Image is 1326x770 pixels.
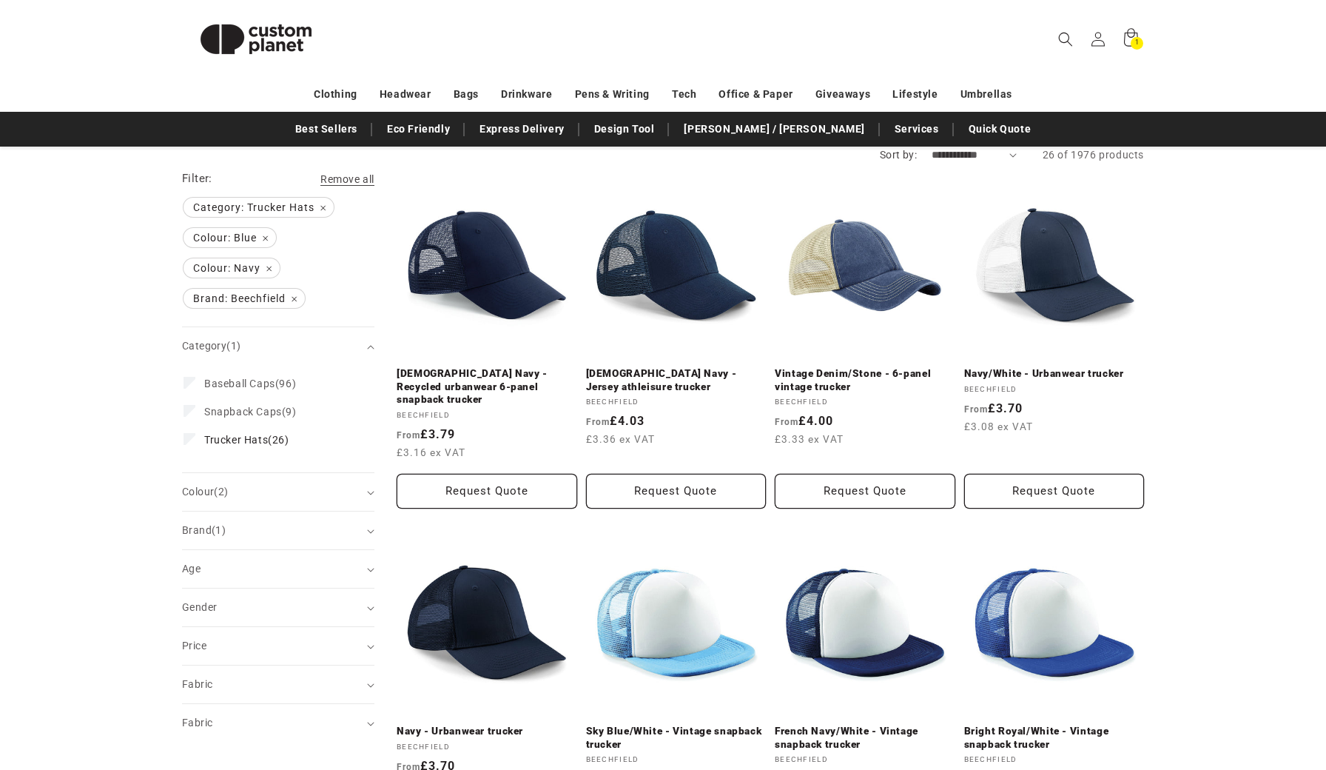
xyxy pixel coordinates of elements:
[887,116,946,142] a: Services
[204,378,275,389] span: Baseball Caps
[892,81,938,107] a: Lifestyle
[204,434,268,446] span: Trucker Hats
[775,474,955,509] button: Request Quote
[182,6,330,73] img: Custom Planet
[182,640,206,652] span: Price
[320,173,374,185] span: Remove all
[672,81,696,107] a: Tech
[182,473,374,511] summary: Colour (2 selected)
[182,258,281,278] a: Colour: Navy
[397,367,577,406] a: [DEMOGRAPHIC_DATA] Navy - Recycled urbanwear 6-panel snapback trucker
[182,704,374,742] summary: Fabric (0 selected)
[182,170,212,187] h2: Filter:
[182,228,277,247] a: Colour: Blue
[182,550,374,588] summary: Age (0 selected)
[182,666,374,703] summary: Fabric (0 selected)
[397,725,577,738] a: Navy - Urbanwear trucker
[182,601,217,613] span: Gender
[960,81,1012,107] a: Umbrellas
[501,81,552,107] a: Drinkware
[718,81,792,107] a: Office & Paper
[575,81,650,107] a: Pens & Writing
[184,258,280,278] span: Colour: Navy
[212,524,226,536] span: (1)
[676,116,872,142] a: [PERSON_NAME] / [PERSON_NAME]
[880,149,917,161] label: Sort by:
[182,340,240,352] span: Category
[1049,23,1082,56] summary: Search
[182,589,374,626] summary: Gender (0 selected)
[775,725,955,751] a: French Navy/White - Vintage snapback trucker
[964,474,1145,509] button: Request Quote
[214,486,228,498] span: (2)
[472,116,572,142] a: Express Delivery
[182,627,374,665] summary: Price
[182,678,212,690] span: Fabric
[288,116,365,142] a: Best Sellers
[184,228,276,247] span: Colour: Blue
[204,406,282,418] span: Snapback Caps
[815,81,870,107] a: Giveaways
[204,405,297,418] span: (9)
[182,512,374,549] summary: Brand (1 selected)
[182,717,212,729] span: Fabric
[182,289,306,308] a: Brand: Beechfield
[961,116,1039,142] a: Quick Quote
[964,725,1145,751] a: Bright Royal/White - Vintage snapback trucker
[184,198,334,217] span: Category: Trucker Hats
[586,725,767,751] a: Sky Blue/White - Vintage snapback trucker
[182,563,201,575] span: Age
[320,170,374,189] a: Remove all
[204,377,296,390] span: (96)
[380,81,431,107] a: Headwear
[204,433,289,446] span: (26)
[397,474,577,509] button: Request Quote
[587,116,662,142] a: Design Tool
[454,81,479,107] a: Bags
[1043,149,1144,161] span: 26 of 1976 products
[226,340,240,352] span: (1)
[964,367,1145,381] a: Navy/White - Urbanwear trucker
[314,81,357,107] a: Clothing
[182,524,226,536] span: Brand
[182,486,229,498] span: Colour
[586,367,767,393] a: [DEMOGRAPHIC_DATA] Navy - Jersey athleisure trucker
[380,116,457,142] a: Eco Friendly
[182,198,335,217] a: Category: Trucker Hats
[775,367,955,393] a: Vintage Denim/Stone - 6-panel vintage trucker
[1135,37,1140,50] span: 1
[182,327,374,365] summary: Category (1 selected)
[184,289,305,308] span: Brand: Beechfield
[1072,610,1326,770] iframe: Chat Widget
[586,474,767,509] button: Request Quote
